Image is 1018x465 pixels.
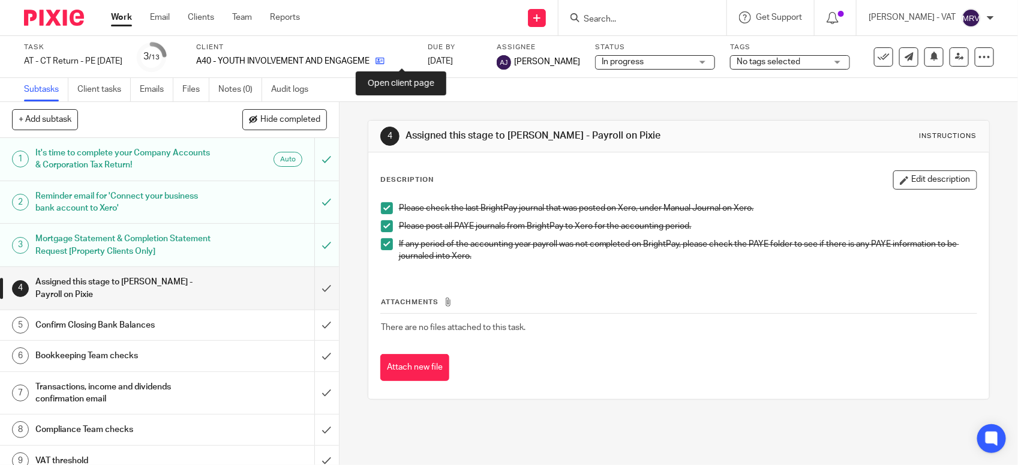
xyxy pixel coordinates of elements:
div: Instructions [920,131,977,141]
a: Subtasks [24,78,68,101]
p: Please post all PAYE journals from BrightPay to Xero for the accounting period. [399,220,977,232]
div: 1 [12,151,29,167]
p: A40 - YOUTH INVOLVEMENT AND ENGAGEMENT LAB [196,55,370,67]
img: svg%3E [497,55,511,70]
small: /13 [149,54,160,61]
div: 4 [12,280,29,297]
label: Due by [428,43,482,52]
div: 7 [12,385,29,401]
span: Attachments [381,299,439,305]
a: Work [111,11,132,23]
label: Client [196,43,413,52]
h1: Transactions, income and dividends confirmation email [35,378,214,409]
div: AT - CT Return - PE [DATE] [24,55,122,67]
a: Audit logs [271,78,317,101]
a: Files [182,78,209,101]
div: 2 [12,194,29,211]
img: Pixie [24,10,84,26]
a: Clients [188,11,214,23]
div: 3 [12,237,29,254]
button: Hide completed [242,109,327,130]
a: Client tasks [77,78,131,101]
img: svg%3E [962,8,981,28]
a: Emails [140,78,173,101]
div: 5 [12,317,29,334]
span: [DATE] [428,57,453,65]
label: Assignee [497,43,580,52]
button: Attach new file [380,354,449,381]
div: AT - CT Return - PE 31-05-2025 [24,55,122,67]
h1: It's time to complete your Company Accounts & Corporation Tax Return! [35,144,214,175]
div: Auto [274,152,302,167]
h1: Reminder email for 'Connect your business bank account to Xero' [35,187,214,218]
a: Team [232,11,252,23]
div: 3 [144,50,160,64]
div: 8 [12,421,29,438]
span: Hide completed [260,115,320,125]
input: Search [582,14,690,25]
h1: Bookkeeping Team checks [35,347,214,365]
h1: Compliance Team checks [35,421,214,439]
span: [PERSON_NAME] [514,56,580,68]
p: Description [380,175,434,185]
a: Email [150,11,170,23]
div: 4 [380,127,400,146]
span: In progress [602,58,644,66]
div: 6 [12,347,29,364]
h1: Assigned this stage to [PERSON_NAME] - Payroll on Pixie [35,273,214,304]
a: Reports [270,11,300,23]
h1: Assigned this stage to [PERSON_NAME] - Payroll on Pixie [406,130,704,142]
p: If any period of the accounting year payroll was not completed on BrightPay, please check the PAY... [399,238,977,263]
h1: Mortgage Statement & Completion Statement Request [Property Clients Only] [35,230,214,260]
span: No tags selected [737,58,800,66]
span: There are no files attached to this task. [381,323,525,332]
button: + Add subtask [12,109,78,130]
h1: Confirm Closing Bank Balances [35,316,214,334]
p: [PERSON_NAME] - VAT [869,11,956,23]
label: Task [24,43,122,52]
button: Edit description [893,170,977,190]
label: Tags [730,43,850,52]
p: Please check the last BrightPay journal that was posted on Xero, under Manual Journal on Xero. [399,202,977,214]
a: Notes (0) [218,78,262,101]
label: Status [595,43,715,52]
span: Get Support [756,13,802,22]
